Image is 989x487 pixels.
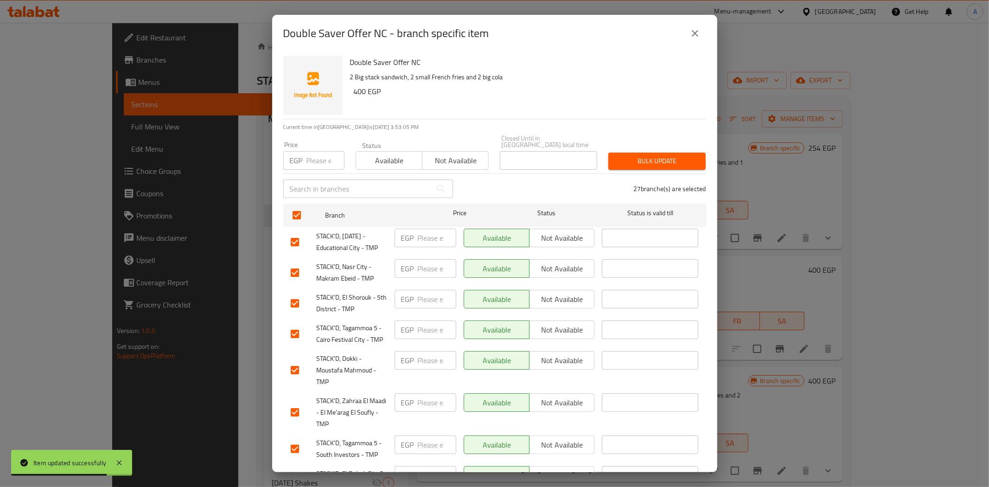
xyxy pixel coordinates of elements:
[418,466,456,485] input: Please enter price
[418,393,456,412] input: Please enter price
[529,466,595,485] button: Not available
[464,290,530,308] button: Available
[468,468,526,482] span: Available
[529,229,595,247] button: Not available
[354,85,699,98] h6: 400 EGP
[498,207,594,219] span: Status
[317,322,387,346] span: STACK'D, Tagammoa 5 - Cairo Festival City - TMP
[464,259,530,278] button: Available
[468,262,526,276] span: Available
[418,436,456,454] input: Please enter price
[602,207,698,219] span: Status is valid till
[533,438,591,452] span: Not available
[464,229,530,247] button: Available
[317,395,387,430] span: STACK'D, Zahraa El Maadi - El Me'arag El Soufly - TMP
[418,229,456,247] input: Please enter price
[356,151,422,170] button: Available
[401,355,414,366] p: EGP
[401,439,414,450] p: EGP
[317,231,387,254] span: STACK'D, [DATE] - Educational City - TMP
[317,292,387,315] span: STACK'D, El Shorouk - 5th District - TMP
[533,262,591,276] span: Not available
[290,155,303,166] p: EGP
[317,261,387,284] span: STACK'D, Nasr City - Makram Ebeid - TMP
[468,438,526,452] span: Available
[401,324,414,335] p: EGP
[418,351,456,370] input: Please enter price
[418,320,456,339] input: Please enter price
[533,468,591,482] span: Not available
[426,154,485,167] span: Not available
[401,397,414,408] p: EGP
[401,263,414,274] p: EGP
[529,351,595,370] button: Not available
[283,26,489,41] h2: Double Saver Offer NC - branch specific item
[283,56,343,115] img: Double Saver Offer NC
[418,290,456,308] input: Please enter price
[468,231,526,245] span: Available
[418,259,456,278] input: Please enter price
[401,294,414,305] p: EGP
[33,458,106,468] div: Item updated successfully
[633,184,706,193] p: 27 branche(s) are selected
[464,436,530,454] button: Available
[317,353,387,388] span: STACK'D, Dokki - Moustafa Mahmoud - TMP
[464,393,530,412] button: Available
[529,436,595,454] button: Not available
[468,323,526,337] span: Available
[429,207,491,219] span: Price
[533,293,591,306] span: Not available
[468,354,526,367] span: Available
[533,396,591,410] span: Not available
[464,351,530,370] button: Available
[616,155,698,167] span: Bulk update
[464,320,530,339] button: Available
[350,71,699,83] p: 2 Big stack sandwich, 2 small French fries and 2 big cola
[529,259,595,278] button: Not available
[684,22,706,45] button: close
[533,354,591,367] span: Not available
[533,323,591,337] span: Not available
[283,179,432,198] input: Search in branches
[529,393,595,412] button: Not available
[350,56,699,69] h6: Double Saver Offer NC
[464,466,530,485] button: Available
[360,154,419,167] span: Available
[468,396,526,410] span: Available
[325,210,421,221] span: Branch
[529,290,595,308] button: Not available
[529,320,595,339] button: Not available
[283,123,706,131] p: Current time in [GEOGRAPHIC_DATA] is [DATE] 3:53:05 PM
[533,231,591,245] span: Not available
[401,470,414,481] p: EGP
[468,293,526,306] span: Available
[401,232,414,243] p: EGP
[317,437,387,461] span: STACK'D, Tagammoa 5 - South Investors - TMP
[608,153,706,170] button: Bulk update
[422,151,489,170] button: Not available
[306,151,345,170] input: Please enter price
